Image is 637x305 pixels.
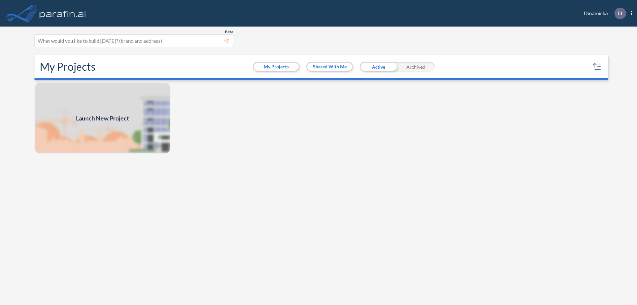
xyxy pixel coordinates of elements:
[254,63,299,71] button: My Projects
[38,7,87,20] img: logo
[618,10,622,16] p: D
[40,60,96,73] h2: My Projects
[225,29,233,35] span: Beta
[397,62,435,72] div: Archived
[360,62,397,72] div: Active
[307,63,352,71] button: Shared With Me
[35,82,171,154] img: add
[76,114,129,123] span: Launch New Project
[35,82,171,154] a: Launch New Project
[592,61,602,72] button: sort
[574,8,632,19] div: Dinamicka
